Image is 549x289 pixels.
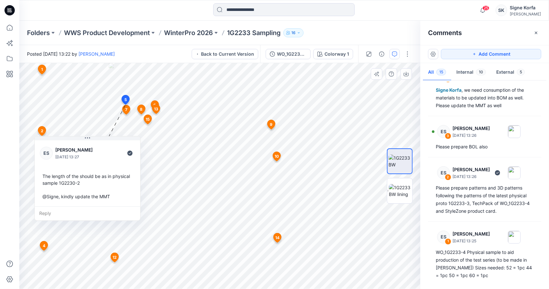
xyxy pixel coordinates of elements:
[192,49,258,59] button: Back to Current Version
[154,106,158,112] span: 13
[517,69,525,75] span: 5
[275,235,279,241] span: 14
[510,12,541,16] div: [PERSON_NAME]
[291,29,296,36] p: 16
[41,67,43,72] span: 1
[437,125,450,138] div: ES
[266,49,311,59] button: WO_1G2233-4
[40,147,53,160] div: ES
[389,184,412,198] img: 1G2233BW lining
[436,87,462,93] span: Signe Korfa
[377,49,387,59] button: Details
[445,133,451,139] div: 3
[164,28,213,37] a: WinterPro 2026
[325,51,349,58] div: Colorway 1
[227,28,281,37] p: 1G2233 Sampling
[436,86,534,109] div: , we need consumption of the materials to be updated into BOM as well. Please update the MMT as well
[445,174,451,181] div: 2
[64,28,150,37] a: WWS Product Development
[445,238,451,245] div: 1
[27,28,50,37] a: Folders
[140,107,142,112] span: 8
[491,64,530,81] button: External
[451,64,491,81] button: Internal
[437,166,450,179] div: ES
[482,5,490,11] span: 25
[441,49,541,59] button: Add Comment
[453,166,490,173] p: [PERSON_NAME]
[43,243,45,249] span: 4
[277,51,307,58] div: WO_1G2233-4
[275,154,279,159] span: 10
[453,230,490,238] p: [PERSON_NAME]
[436,143,534,151] div: Please prepare BOL also
[453,173,490,180] p: [DATE] 13:26
[146,117,150,122] span: 15
[389,154,412,168] img: 1G2233BW
[428,29,462,37] h2: Comments
[35,206,140,220] div: Reply
[125,107,127,113] span: 7
[124,97,127,103] span: 5
[283,28,304,37] button: 16
[55,146,108,154] p: [PERSON_NAME]
[270,122,272,127] span: 9
[313,49,353,59] button: Colorway 1
[55,154,108,160] p: [DATE] 13:27
[153,102,156,108] span: 6
[423,64,451,81] button: All
[453,125,490,132] p: [PERSON_NAME]
[436,69,446,75] span: 15
[510,4,541,12] div: Signe Korfa
[78,51,115,57] a: [PERSON_NAME]
[453,132,490,139] p: [DATE] 13:26
[40,170,135,202] div: The length of the should be as in physical sample 1G2230-2 @Signe, kindly update the MMT
[437,231,450,244] div: ES
[496,5,507,16] div: SK
[27,51,115,57] span: Posted [DATE] 13:22 by
[113,255,117,260] span: 12
[436,248,534,279] div: WO_1G2233-4 Physical sample to aid production of the test series (to be made in [PERSON_NAME]) Si...
[41,128,43,134] span: 2
[476,69,486,75] span: 10
[453,238,490,244] p: [DATE] 13:25
[436,184,534,215] div: Please prepare patterns and 3D patterns following the patterns of the latest physical proto 1G223...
